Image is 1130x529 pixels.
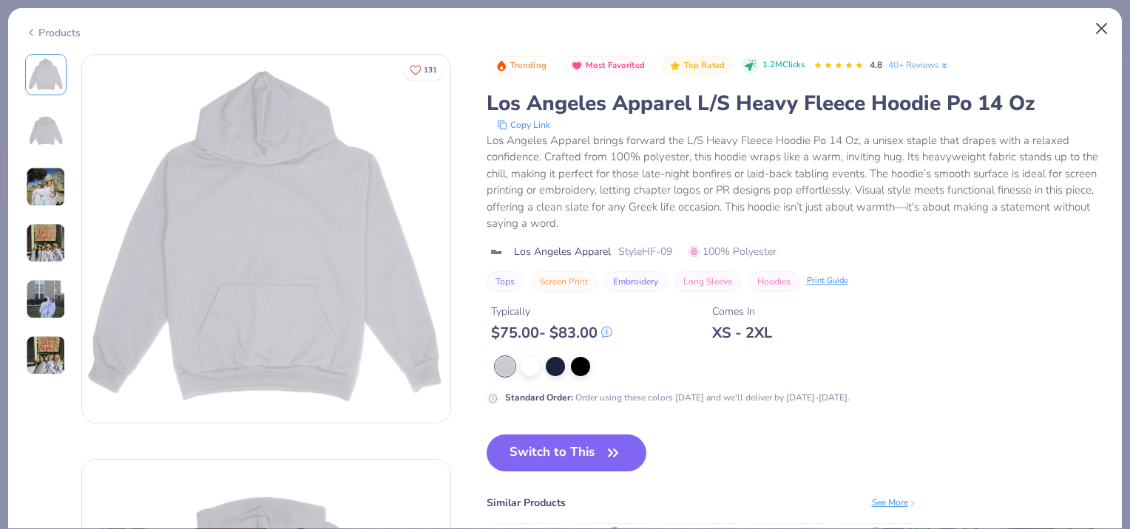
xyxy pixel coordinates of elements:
button: Close [1088,15,1116,43]
button: Long Sleeve [674,271,741,292]
button: Badge Button [488,56,555,75]
div: See More [872,496,917,509]
img: User generated content [26,223,66,263]
strong: Standard Order : [505,392,573,403]
span: 131 [424,66,437,74]
img: Top Rated sort [669,60,681,72]
img: User generated content [26,167,66,207]
img: Front [28,57,64,92]
img: Trending sort [495,60,507,72]
img: Back [28,113,64,149]
button: Embroidery [604,271,667,292]
span: Trending [510,61,547,69]
div: Los Angeles Apparel L/S Heavy Fleece Hoodie Po 14 Oz [487,89,1106,117]
button: Badge Button [662,56,733,75]
button: copy to clipboard [493,117,555,132]
button: Hoodies [748,271,799,292]
div: Order using these colors [DATE] and we'll deliver by [DATE]-[DATE]. [505,391,850,404]
button: Like [403,59,444,81]
img: Front [82,55,450,423]
button: Switch to This [487,434,647,471]
span: Style HF-09 [618,244,672,259]
img: User generated content [26,279,66,319]
button: Tops [487,271,524,292]
div: XS - 2XL [712,324,772,342]
div: Los Angeles Apparel brings forward the L/S Heavy Fleece Hoodie Po 14 Oz, a unisex staple that dra... [487,132,1106,232]
span: 1.2M Clicks [762,59,805,72]
span: Most Favorited [586,61,645,69]
div: Similar Products [487,495,566,511]
div: $ 75.00 - $ 83.00 [491,324,612,342]
button: Badge Button [564,56,653,75]
span: 100% Polyester [689,244,777,259]
div: Typically [491,304,612,319]
button: Screen Print [531,271,597,292]
span: 4.8 [870,59,882,71]
img: User generated content [26,335,66,375]
a: 40+ Reviews [888,58,950,72]
div: Print Guide [807,275,848,287]
div: Comes In [712,304,772,319]
img: brand logo [487,246,507,258]
img: Most Favorited sort [571,60,583,72]
span: Los Angeles Apparel [514,244,611,259]
div: 4.8 Stars [813,54,864,78]
span: Top Rated [684,61,725,69]
div: Products [25,25,81,41]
